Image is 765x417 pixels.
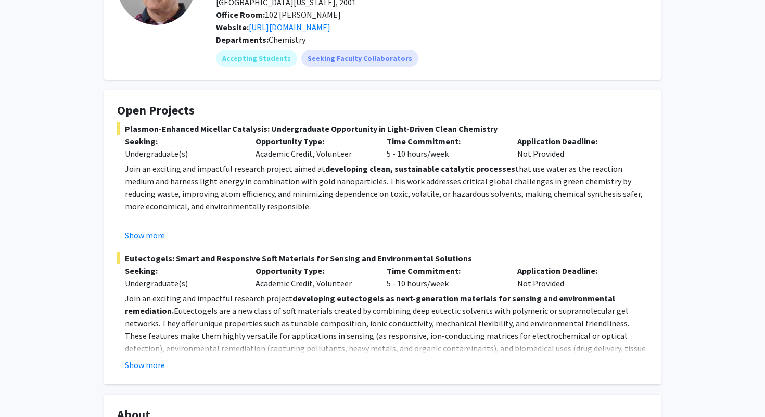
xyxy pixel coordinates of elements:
div: 5 - 10 hours/week [379,264,509,289]
p: Application Deadline: [517,135,632,147]
span: Chemistry [269,34,305,45]
strong: developing clean, sustainable catalytic processes [325,163,515,174]
div: Not Provided [509,135,640,160]
a: Opens in a new tab [249,22,330,32]
b: Departments: [216,34,269,45]
p: Join an exciting and impactful research project Eutectogels are a new class of soft materials cre... [125,292,648,380]
mat-chip: Seeking Faculty Collaborators [301,50,418,67]
p: Seeking: [125,135,240,147]
b: Website: [216,22,249,32]
div: Undergraduate(s) [125,277,240,289]
div: Not Provided [509,264,640,289]
div: 5 - 10 hours/week [379,135,509,160]
span: 102 [PERSON_NAME] [216,9,341,20]
span: Plasmon-Enhanced Micellar Catalysis: Undergraduate Opportunity in Light-Driven Clean Chemistry [117,122,648,135]
h4: Open Projects [117,103,648,118]
p: Opportunity Type: [256,264,371,277]
span: Eutectogels: Smart and Responsive Soft Materials for Sensing and Environmental Solutions [117,252,648,264]
iframe: Chat [8,370,44,409]
button: Show more [125,229,165,242]
strong: developing eutectogels as next-generation materials for sensing and environmental remediation. [125,293,615,316]
mat-chip: Accepting Students [216,50,297,67]
p: Join an exciting and impactful research project aimed at that use water as the reaction medium an... [125,162,648,212]
p: Time Commitment: [387,264,502,277]
p: Seeking: [125,264,240,277]
button: Show more [125,359,165,371]
div: Academic Credit, Volunteer [248,135,378,160]
div: Academic Credit, Volunteer [248,264,378,289]
div: Undergraduate(s) [125,147,240,160]
p: Time Commitment: [387,135,502,147]
p: Opportunity Type: [256,135,371,147]
p: Application Deadline: [517,264,632,277]
b: Office Room: [216,9,265,20]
